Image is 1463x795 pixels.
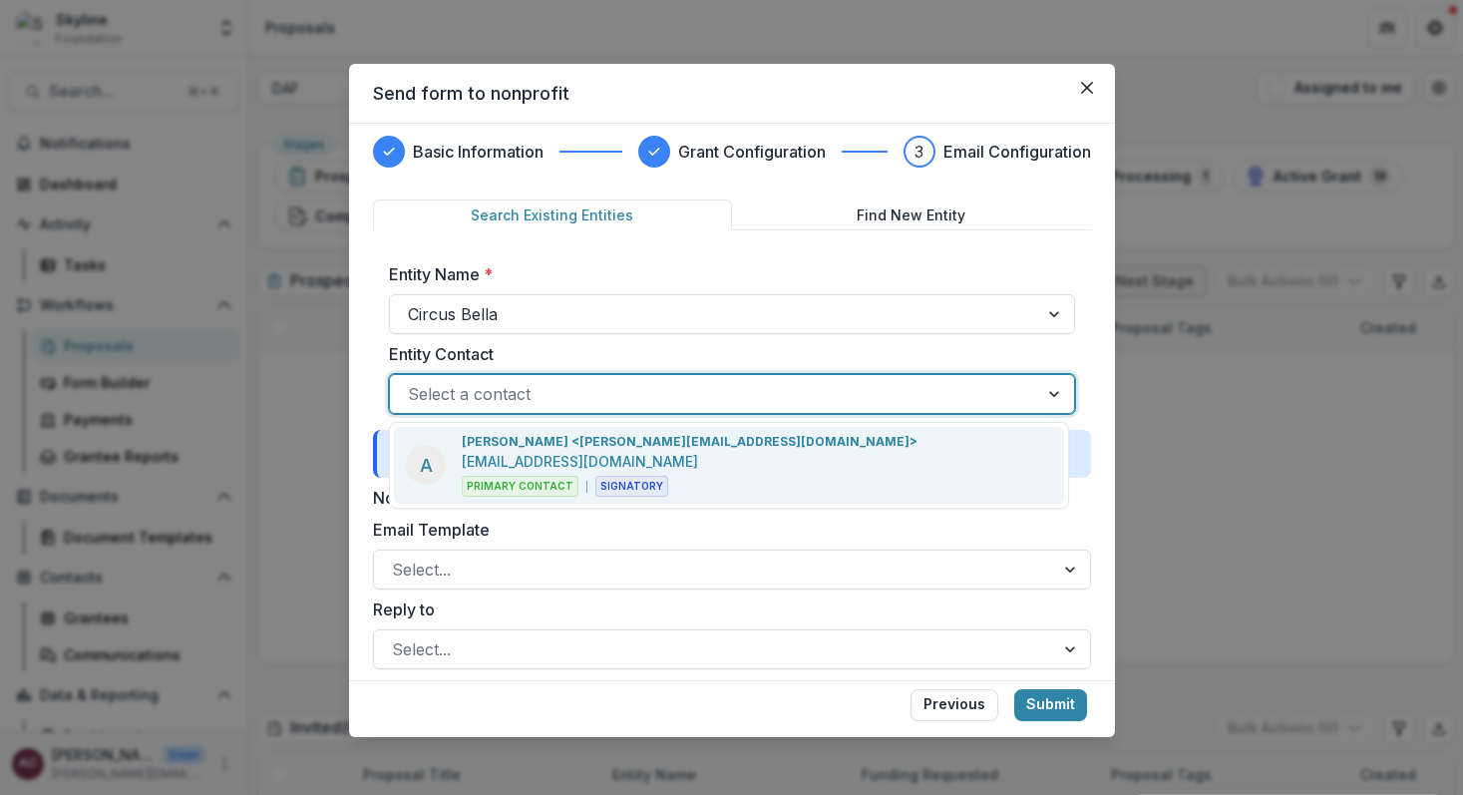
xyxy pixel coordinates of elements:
[373,486,590,510] label: Notify Entity of stage change
[462,451,698,472] p: [EMAIL_ADDRESS][DOMAIN_NAME]
[732,199,1091,230] button: Find New Entity
[678,140,826,164] h3: Grant Configuration
[595,476,668,497] span: Signatory
[1071,72,1103,104] button: Close
[1014,689,1087,721] button: Submit
[373,597,1079,621] label: Reply to
[373,430,1091,478] div: Target Stage:
[349,64,1115,124] header: Send form to nonprofit
[943,140,1091,164] h3: Email Configuration
[911,689,998,721] button: Previous
[413,140,544,164] h3: Basic Information
[462,433,917,451] p: [PERSON_NAME] <[PERSON_NAME][EMAIL_ADDRESS][DOMAIN_NAME]>
[389,262,1063,286] label: Entity Name
[373,199,732,230] button: Search Existing Entities
[389,342,1063,366] label: Entity Contact
[373,677,1079,701] label: CC Recipients
[373,136,1091,168] div: Progress
[420,452,433,479] p: A
[373,518,1079,542] label: Email Template
[914,140,923,164] div: 3
[462,476,578,497] span: Primary Contact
